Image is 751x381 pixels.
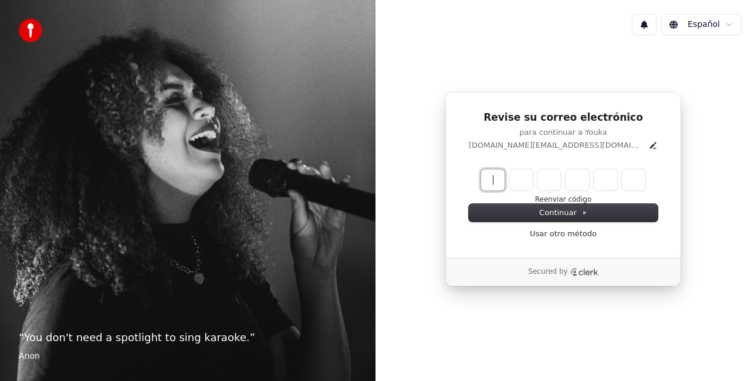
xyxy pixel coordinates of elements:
button: Edit [648,141,658,150]
a: Clerk logo [570,268,598,276]
input: Enter verification code [481,169,669,190]
p: “ You don't need a spotlight to sing karaoke. ” [19,329,357,346]
p: [DOMAIN_NAME][EMAIL_ADDRESS][DOMAIN_NAME] [469,140,644,151]
a: Usar otro método [530,229,597,239]
footer: Anon [19,351,357,362]
span: Continuar [539,207,587,218]
img: youka [19,19,42,42]
h1: Revise su correo electrónico [469,111,658,125]
button: Reenviar código [535,195,592,205]
p: Secured by [528,267,567,277]
button: Continuar [469,204,658,222]
p: para continuar a Youka [469,127,658,138]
